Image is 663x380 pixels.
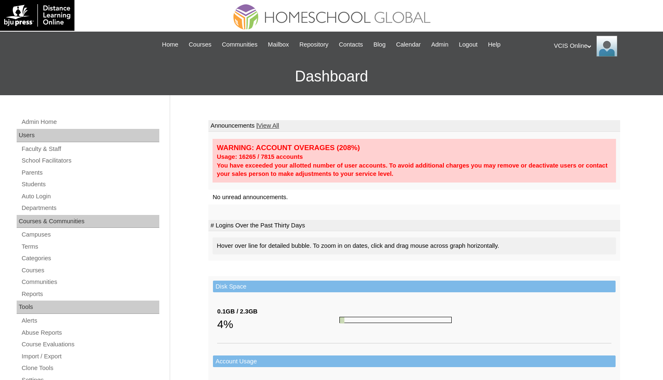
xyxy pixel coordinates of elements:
[4,58,659,95] h3: Dashboard
[21,155,159,166] a: School Facilitators
[208,190,620,205] td: No unread announcements.
[484,40,505,49] a: Help
[21,265,159,276] a: Courses
[21,144,159,154] a: Faculty & Staff
[455,40,482,49] a: Logout
[217,316,339,333] div: 4%
[374,40,386,49] span: Blog
[158,40,183,49] a: Home
[335,40,367,49] a: Contacts
[17,215,159,228] div: Courses & Communities
[189,40,212,49] span: Courses
[21,339,159,350] a: Course Evaluations
[21,179,159,190] a: Students
[21,117,159,127] a: Admin Home
[392,40,425,49] a: Calendar
[208,220,620,232] td: # Logins Over the Past Thirty Days
[21,328,159,338] a: Abuse Reports
[369,40,390,49] a: Blog
[217,153,303,160] strong: Usage: 16265 / 7815 accounts
[217,143,612,153] div: WARNING: ACCOUNT OVERAGES (208%)
[339,40,363,49] span: Contacts
[554,36,655,57] div: VCIS Online
[268,40,289,49] span: Mailbox
[427,40,453,49] a: Admin
[185,40,216,49] a: Courses
[295,40,333,49] a: Repository
[21,168,159,178] a: Parents
[596,36,617,57] img: VCIS Online Admin
[218,40,262,49] a: Communities
[21,203,159,213] a: Departments
[459,40,477,49] span: Logout
[208,120,620,132] td: Announcements |
[488,40,500,49] span: Help
[21,242,159,252] a: Terms
[213,237,616,254] div: Hover over line for detailed bubble. To zoom in on dates, click and drag mouse across graph horiz...
[21,191,159,202] a: Auto Login
[17,129,159,142] div: Users
[222,40,257,49] span: Communities
[162,40,178,49] span: Home
[21,229,159,240] a: Campuses
[258,122,279,129] a: View All
[217,161,612,178] div: You have exceeded your allotted number of user accounts. To avoid additional charges you may remo...
[213,281,616,293] td: Disk Space
[431,40,449,49] span: Admin
[21,363,159,373] a: Clone Tools
[21,289,159,299] a: Reports
[299,40,329,49] span: Repository
[264,40,293,49] a: Mailbox
[17,301,159,314] div: Tools
[21,351,159,362] a: Import / Export
[21,277,159,287] a: Communities
[21,253,159,264] a: Categories
[217,307,339,316] div: 0.1GB / 2.3GB
[21,316,159,326] a: Alerts
[4,4,70,27] img: logo-white.png
[213,355,616,368] td: Account Usage
[396,40,421,49] span: Calendar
